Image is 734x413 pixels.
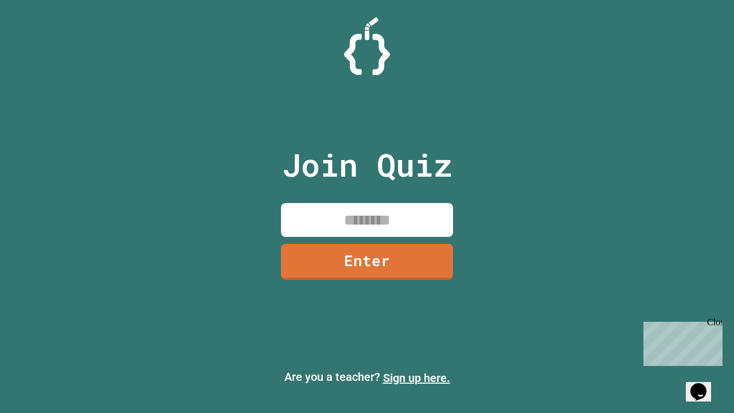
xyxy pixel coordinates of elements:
p: Are you a teacher? [9,368,725,387]
a: Enter [281,244,453,280]
p: Join Quiz [282,141,452,189]
a: Sign up here. [383,371,450,385]
iframe: chat widget [639,317,723,366]
iframe: chat widget [686,367,723,402]
img: Logo.svg [344,17,390,75]
div: Chat with us now!Close [5,5,79,73]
